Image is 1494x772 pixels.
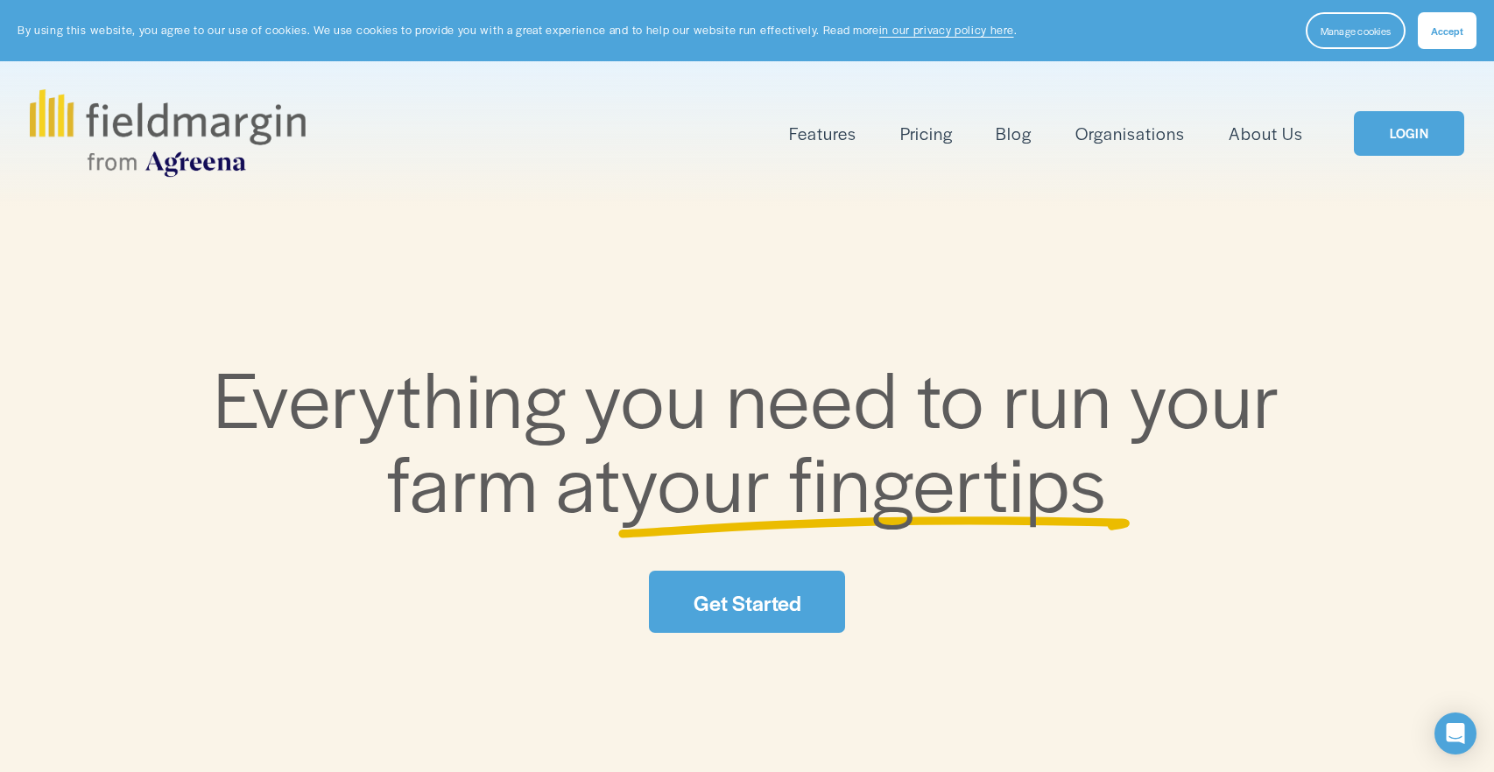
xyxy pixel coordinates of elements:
[30,89,305,177] img: fieldmargin.com
[649,571,845,633] a: Get Started
[996,119,1032,148] a: Blog
[1321,24,1391,38] span: Manage cookies
[18,22,1017,39] p: By using this website, you agree to our use of cookies. We use cookies to provide you with a grea...
[1354,111,1464,156] a: LOGIN
[900,119,953,148] a: Pricing
[1434,712,1476,754] div: Open Intercom Messenger
[621,425,1107,535] span: your fingertips
[1431,24,1463,38] span: Accept
[1075,119,1185,148] a: Organisations
[789,121,856,146] span: Features
[1418,12,1476,49] button: Accept
[1306,12,1406,49] button: Manage cookies
[879,22,1014,38] a: in our privacy policy here
[214,341,1299,535] span: Everything you need to run your farm at
[789,119,856,148] a: folder dropdown
[1229,119,1303,148] a: About Us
